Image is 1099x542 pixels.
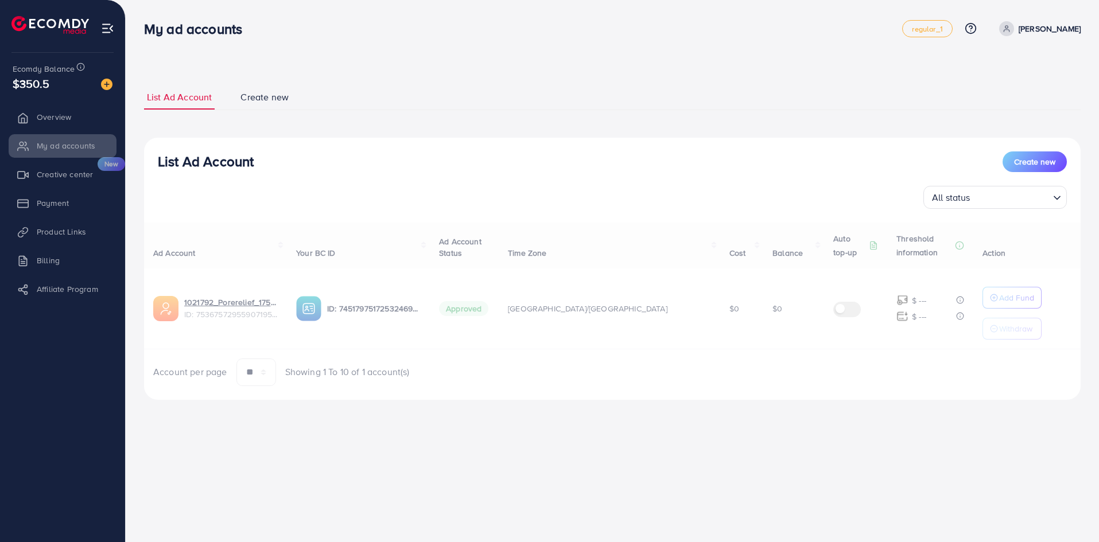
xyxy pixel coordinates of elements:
span: $350.5 [13,75,49,92]
h3: List Ad Account [158,153,254,170]
h3: My ad accounts [144,21,251,37]
span: regular_1 [912,25,942,33]
input: Search for option [974,187,1048,206]
div: Search for option [923,186,1067,209]
img: image [101,79,112,90]
img: menu [101,22,114,35]
span: Create new [240,91,289,104]
button: Create new [1003,151,1067,172]
a: regular_1 [902,20,952,37]
p: [PERSON_NAME] [1019,22,1081,36]
a: [PERSON_NAME] [995,21,1081,36]
span: List Ad Account [147,91,212,104]
span: Create new [1014,156,1055,167]
span: Ecomdy Balance [13,63,75,75]
span: All status [930,189,973,206]
img: logo [11,16,89,34]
